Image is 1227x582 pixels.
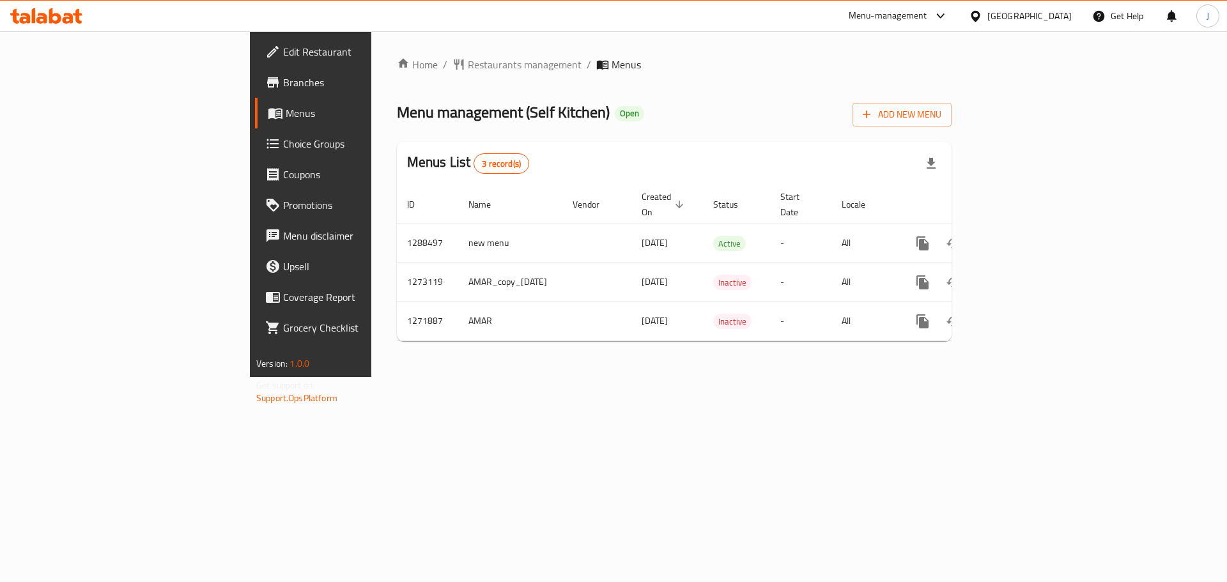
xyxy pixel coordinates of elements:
[612,57,641,72] span: Menus
[255,282,455,312] a: Coverage Report
[853,103,952,126] button: Add New Menu
[713,197,755,212] span: Status
[256,355,288,372] span: Version:
[842,197,882,212] span: Locale
[907,267,938,298] button: more
[831,224,897,263] td: All
[849,8,927,24] div: Menu-management
[573,197,616,212] span: Vendor
[642,312,668,329] span: [DATE]
[283,136,445,151] span: Choice Groups
[770,263,831,302] td: -
[897,185,1040,224] th: Actions
[255,67,455,98] a: Branches
[256,390,337,406] a: Support.OpsPlatform
[642,189,688,220] span: Created On
[255,220,455,251] a: Menu disclaimer
[255,128,455,159] a: Choice Groups
[283,259,445,274] span: Upsell
[770,302,831,341] td: -
[713,275,752,290] span: Inactive
[407,197,431,212] span: ID
[397,185,1040,341] table: enhanced table
[255,251,455,282] a: Upsell
[713,236,746,251] span: Active
[468,57,582,72] span: Restaurants management
[907,228,938,259] button: more
[987,9,1072,23] div: [GEOGRAPHIC_DATA]
[770,224,831,263] td: -
[283,167,445,182] span: Coupons
[642,273,668,290] span: [DATE]
[458,224,562,263] td: new menu
[916,148,946,179] div: Export file
[907,306,938,337] button: more
[831,263,897,302] td: All
[938,306,969,337] button: Change Status
[642,234,668,251] span: [DATE]
[283,197,445,213] span: Promotions
[255,98,455,128] a: Menus
[407,153,529,174] h2: Menus List
[283,228,445,243] span: Menu disclaimer
[474,158,529,170] span: 3 record(s)
[397,57,952,72] nav: breadcrumb
[397,98,610,126] span: Menu management ( Self Kitchen )
[863,107,941,123] span: Add New Menu
[615,108,644,119] span: Open
[1207,9,1209,23] span: J
[615,106,644,121] div: Open
[283,289,445,305] span: Coverage Report
[286,105,445,121] span: Menus
[587,57,591,72] li: /
[938,228,969,259] button: Change Status
[713,314,752,329] span: Inactive
[255,159,455,190] a: Coupons
[283,320,445,335] span: Grocery Checklist
[780,189,816,220] span: Start Date
[289,355,309,372] span: 1.0.0
[458,302,562,341] td: AMAR
[255,36,455,67] a: Edit Restaurant
[255,190,455,220] a: Promotions
[283,44,445,59] span: Edit Restaurant
[255,312,455,343] a: Grocery Checklist
[452,57,582,72] a: Restaurants management
[938,267,969,298] button: Change Status
[468,197,507,212] span: Name
[256,377,315,394] span: Get support on:
[283,75,445,90] span: Branches
[474,153,529,174] div: Total records count
[458,263,562,302] td: AMAR_copy_[DATE]
[831,302,897,341] td: All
